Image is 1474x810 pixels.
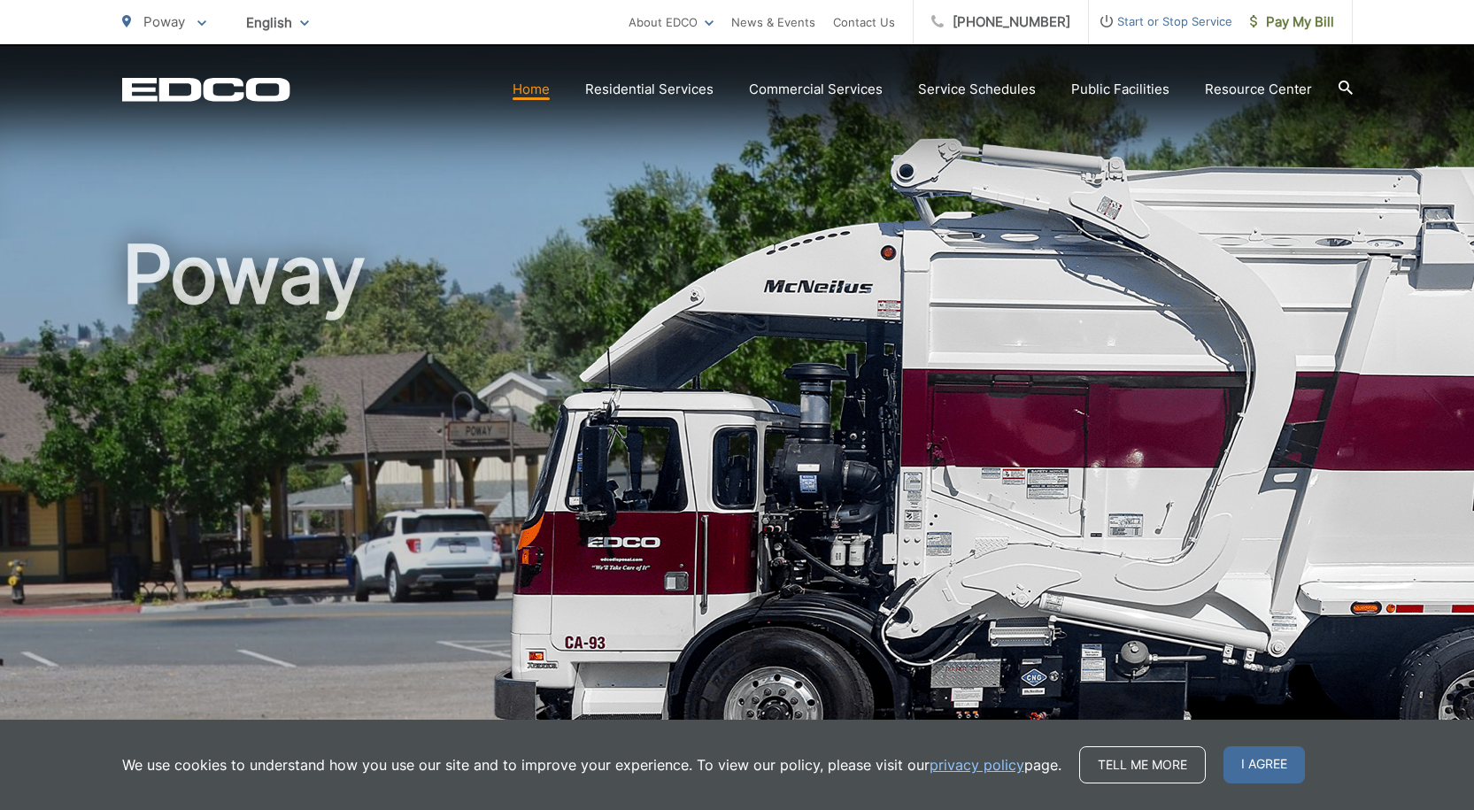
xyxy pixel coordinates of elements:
[585,79,714,100] a: Residential Services
[629,12,714,33] a: About EDCO
[1223,746,1305,783] span: I agree
[513,79,550,100] a: Home
[122,77,290,102] a: EDCD logo. Return to the homepage.
[122,230,1353,791] h1: Poway
[1250,12,1334,33] span: Pay My Bill
[1071,79,1169,100] a: Public Facilities
[833,12,895,33] a: Contact Us
[930,754,1024,775] a: privacy policy
[122,754,1061,775] p: We use cookies to understand how you use our site and to improve your experience. To view our pol...
[918,79,1036,100] a: Service Schedules
[233,7,322,38] span: English
[731,12,815,33] a: News & Events
[749,79,883,100] a: Commercial Services
[143,13,185,30] span: Poway
[1205,79,1312,100] a: Resource Center
[1079,746,1206,783] a: Tell me more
